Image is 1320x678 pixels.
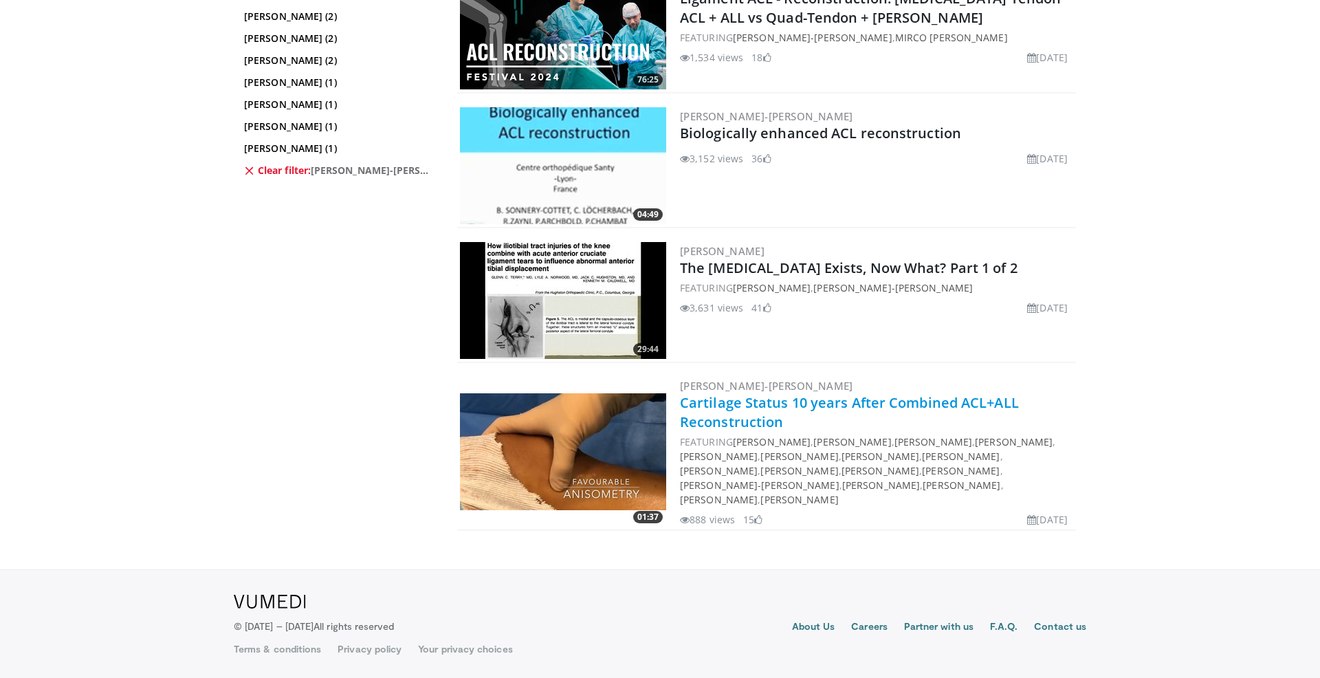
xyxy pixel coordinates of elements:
[680,109,853,123] a: [PERSON_NAME]-[PERSON_NAME]
[234,595,306,609] img: VuMedi Logo
[733,281,811,294] a: [PERSON_NAME]
[244,98,433,111] a: [PERSON_NAME] (1)
[244,76,433,89] a: [PERSON_NAME] (1)
[751,300,771,315] li: 41
[813,435,891,448] a: [PERSON_NAME]
[895,31,1008,44] a: Mirco [PERSON_NAME]
[244,32,433,45] a: [PERSON_NAME] (2)
[1027,300,1068,315] li: [DATE]
[633,343,663,356] span: 29:44
[751,50,771,65] li: 18
[743,512,762,527] li: 15
[990,620,1017,636] a: F.A.Q.
[244,164,433,177] a: Clear filter:[PERSON_NAME]-[PERSON_NAME]
[680,450,758,463] a: [PERSON_NAME]
[733,435,811,448] a: [PERSON_NAME]
[680,379,853,393] a: [PERSON_NAME]-[PERSON_NAME]
[1027,50,1068,65] li: [DATE]
[680,479,839,492] a: [PERSON_NAME]-[PERSON_NAME]
[244,10,433,23] a: [PERSON_NAME] (2)
[680,300,743,315] li: 3,631 views
[680,30,1073,45] div: FEATURING ,
[234,620,395,633] p: © [DATE] – [DATE]
[460,393,666,510] a: 01:37
[751,151,771,166] li: 36
[923,479,1000,492] a: [PERSON_NAME]
[1027,512,1068,527] li: [DATE]
[760,493,838,506] a: [PERSON_NAME]
[680,393,1019,431] a: Cartilage Status 10 years After Combined ACL+ALL Reconstruction
[760,464,838,477] a: [PERSON_NAME]
[680,512,735,527] li: 888 views
[633,208,663,221] span: 04:49
[813,281,973,294] a: [PERSON_NAME]-[PERSON_NAME]
[680,281,1073,295] div: FEATURING ,
[922,464,1000,477] a: [PERSON_NAME]
[792,620,835,636] a: About Us
[680,244,764,258] a: [PERSON_NAME]
[680,50,743,65] li: 1,534 views
[851,620,888,636] a: Careers
[760,450,838,463] a: [PERSON_NAME]
[680,124,961,142] a: Biologically enhanced ACL reconstruction
[894,435,972,448] a: [PERSON_NAME]
[313,620,394,632] span: All rights reserved
[460,107,666,224] img: 159694_0000_1.png.300x170_q85_crop-smart_upscale.jpg
[680,464,758,477] a: [PERSON_NAME]
[680,151,743,166] li: 3,152 views
[904,620,973,636] a: Partner with us
[234,642,321,656] a: Terms & conditions
[460,242,666,359] img: OBUNpHPPVucfKoyX4xMDoxOjA4MTsiGN.300x170_q85_crop-smart_upscale.jpg
[922,450,1000,463] a: [PERSON_NAME]
[841,450,919,463] a: [PERSON_NAME]
[1027,151,1068,166] li: [DATE]
[633,511,663,523] span: 01:37
[680,259,1017,277] a: The [MEDICAL_DATA] Exists, Now What? Part 1 of 2
[975,435,1053,448] a: [PERSON_NAME]
[842,479,920,492] a: [PERSON_NAME]
[244,120,433,133] a: [PERSON_NAME] (1)
[418,642,512,656] a: Your privacy choices
[733,31,892,44] a: [PERSON_NAME]-[PERSON_NAME]
[244,142,433,155] a: [PERSON_NAME] (1)
[244,54,433,67] a: [PERSON_NAME] (2)
[841,464,919,477] a: [PERSON_NAME]
[311,164,433,177] span: [PERSON_NAME]-[PERSON_NAME]
[460,393,666,510] img: bc35b433-ceaa-4069-bd72-3bb22e3890d0.300x170_q85_crop-smart_upscale.jpg
[633,74,663,86] span: 76:25
[338,642,401,656] a: Privacy policy
[460,107,666,224] a: 04:49
[680,435,1073,507] div: FEATURING , , , , , , , , , , , , , , , ,
[460,242,666,359] a: 29:44
[680,493,758,506] a: [PERSON_NAME]
[1034,620,1086,636] a: Contact us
